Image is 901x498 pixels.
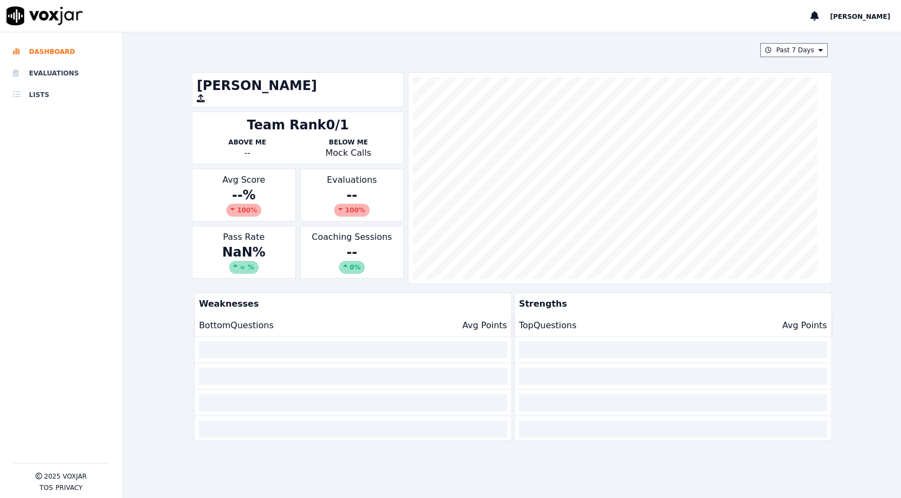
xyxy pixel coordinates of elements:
p: Weaknesses [195,293,507,315]
button: [PERSON_NAME] [830,10,901,23]
a: Evaluations [13,63,109,84]
p: Mock Calls [298,147,399,160]
div: ∞ % [229,261,258,274]
p: Strengths [515,293,827,315]
div: Pass Rate [192,226,296,279]
div: 0% [339,261,365,274]
div: -- [305,244,399,274]
p: Top Questions [519,319,577,332]
div: Team Rank 0/1 [247,116,349,134]
div: NaN % [197,244,291,274]
div: Evaluations [300,169,404,222]
p: Avg Points [462,319,507,332]
div: -- [197,147,298,160]
a: Lists [13,84,109,106]
div: 100 % [226,204,261,217]
p: Above Me [197,138,298,147]
div: -- [305,186,399,217]
div: Avg Score [192,169,296,222]
div: Coaching Sessions [300,226,404,279]
button: Past 7 Days [760,43,827,57]
img: voxjar logo [6,6,83,25]
div: 100 % [334,204,369,217]
p: Avg Points [782,319,827,332]
p: 2025 Voxjar [44,472,87,481]
h1: [PERSON_NAME] [197,77,399,94]
a: Dashboard [13,41,109,63]
p: Bottom Questions [199,319,274,332]
button: TOS [40,483,53,492]
button: Privacy [56,483,82,492]
p: Below Me [298,138,399,147]
span: [PERSON_NAME] [830,13,890,20]
div: -- % [197,186,291,217]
